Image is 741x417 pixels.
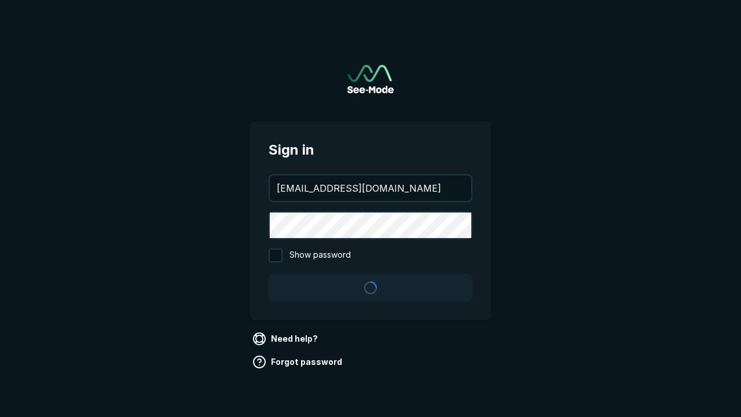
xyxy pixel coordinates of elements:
a: Need help? [250,330,322,348]
span: Sign in [269,140,472,160]
span: Show password [289,248,351,262]
a: Go to sign in [347,65,394,93]
input: your@email.com [270,175,471,201]
a: Forgot password [250,353,347,371]
img: See-Mode Logo [347,65,394,93]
